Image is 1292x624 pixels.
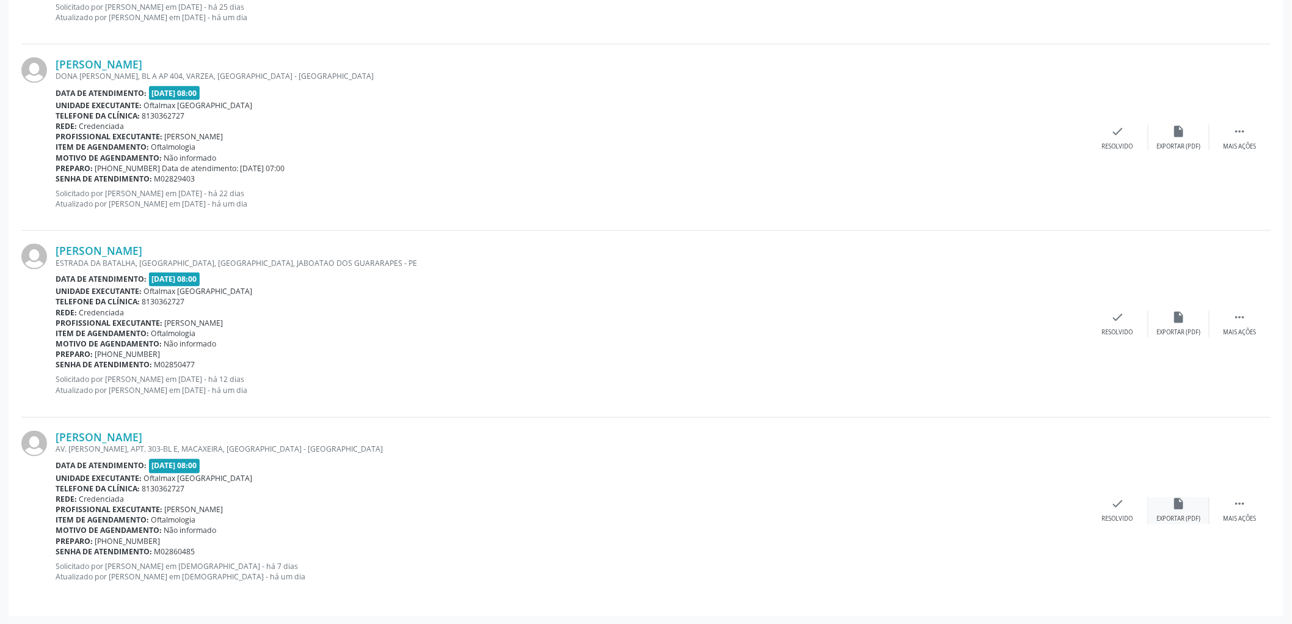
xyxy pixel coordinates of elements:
[79,121,125,131] span: Credenciada
[164,339,217,350] span: Não informado
[56,71,1087,81] div: DONA [PERSON_NAME], BL A AP 404, VARZEA, [GEOGRAPHIC_DATA] - [GEOGRAPHIC_DATA]
[56,484,140,494] b: Telefone da clínica:
[1224,515,1257,524] div: Mais ações
[1172,497,1186,511] i: insert_drive_file
[1157,329,1201,337] div: Exportar (PDF)
[142,111,185,121] span: 8130362727
[149,459,200,473] span: [DATE] 08:00
[142,297,185,307] span: 8130362727
[95,350,161,360] span: [PHONE_NUMBER]
[21,431,47,457] img: img
[1157,142,1201,151] div: Exportar (PDF)
[56,537,93,547] b: Preparo:
[56,494,77,505] b: Rede:
[165,318,223,329] span: [PERSON_NAME]
[56,350,93,360] b: Preparo:
[56,515,149,526] b: Item de agendamento:
[1111,497,1125,511] i: check
[56,188,1087,209] p: Solicitado por [PERSON_NAME] em [DATE] - há 22 dias Atualizado por [PERSON_NAME] em [DATE] - há u...
[56,174,152,184] b: Senha de atendimento:
[56,111,140,121] b: Telefone da clínica:
[151,515,196,526] span: Oftalmologia
[79,494,125,505] span: Credenciada
[142,484,185,494] span: 8130362727
[56,100,142,111] b: Unidade executante:
[1111,311,1125,325] i: check
[56,2,1087,23] p: Solicitado por [PERSON_NAME] em [DATE] - há 25 dias Atualizado por [PERSON_NAME] em [DATE] - há u...
[56,505,162,515] b: Profissional executante:
[144,474,253,484] span: Oftalmax [GEOGRAPHIC_DATA]
[56,474,142,484] b: Unidade executante:
[1233,311,1247,325] i: 
[1233,125,1247,138] i: 
[154,547,195,557] span: M02860485
[21,244,47,270] img: img
[56,329,149,339] b: Item de agendamento:
[56,57,142,71] a: [PERSON_NAME]
[1172,311,1186,325] i: insert_drive_file
[56,562,1087,582] p: Solicitado por [PERSON_NAME] em [DEMOGRAPHIC_DATA] - há 7 dias Atualizado por [PERSON_NAME] em [D...
[56,142,149,152] b: Item de agendamento:
[1172,125,1186,138] i: insert_drive_file
[1157,515,1201,524] div: Exportar (PDF)
[1224,329,1257,337] div: Mais ações
[149,273,200,287] span: [DATE] 08:00
[164,526,217,536] span: Não informado
[21,57,47,83] img: img
[56,375,1087,395] p: Solicitado por [PERSON_NAME] em [DATE] - há 12 dias Atualizado por [PERSON_NAME] em [DATE] - há u...
[56,526,162,536] b: Motivo de agendamento:
[154,360,195,370] span: M02850477
[154,174,195,184] span: M02829403
[1233,497,1247,511] i: 
[56,297,140,307] b: Telefone da clínica:
[56,163,93,174] b: Preparo:
[56,547,152,557] b: Senha de atendimento:
[165,131,223,142] span: [PERSON_NAME]
[56,308,77,318] b: Rede:
[56,318,162,329] b: Profissional executante:
[79,308,125,318] span: Credenciada
[144,287,253,297] span: Oftalmax [GEOGRAPHIC_DATA]
[144,100,253,111] span: Oftalmax [GEOGRAPHIC_DATA]
[1102,515,1133,524] div: Resolvido
[149,86,200,100] span: [DATE] 08:00
[56,258,1087,268] div: ESTRADA DA BATALHA, [GEOGRAPHIC_DATA], [GEOGRAPHIC_DATA], JABOATAO DOS GUARARAPES - PE
[1102,329,1133,337] div: Resolvido
[56,360,152,370] b: Senha de atendimento:
[95,163,285,174] span: [PHONE_NUMBER] Data de atendimento: [DATE] 07:00
[56,121,77,131] b: Rede:
[56,444,1087,455] div: AV. [PERSON_NAME], APT. 303-BL E, MACAXEIRA, [GEOGRAPHIC_DATA] - [GEOGRAPHIC_DATA]
[1111,125,1125,138] i: check
[151,142,196,152] span: Oftalmologia
[95,537,161,547] span: [PHONE_NUMBER]
[56,339,162,350] b: Motivo de agendamento:
[151,329,196,339] span: Oftalmologia
[56,88,147,98] b: Data de atendimento:
[56,287,142,297] b: Unidade executante:
[56,131,162,142] b: Profissional executante:
[56,153,162,163] b: Motivo de agendamento:
[56,461,147,471] b: Data de atendimento:
[56,244,142,257] a: [PERSON_NAME]
[165,505,223,515] span: [PERSON_NAME]
[56,274,147,285] b: Data de atendimento:
[56,431,142,444] a: [PERSON_NAME]
[1224,142,1257,151] div: Mais ações
[164,153,217,163] span: Não informado
[1102,142,1133,151] div: Resolvido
